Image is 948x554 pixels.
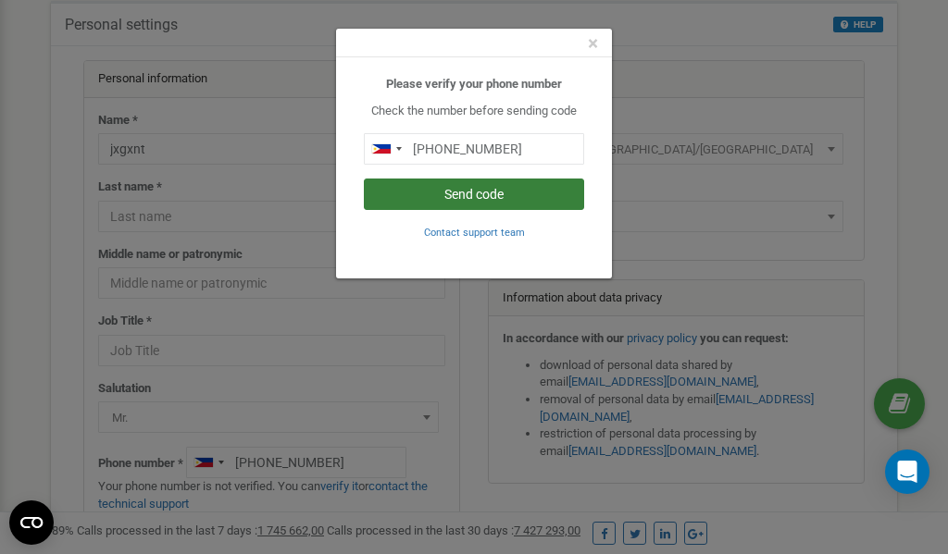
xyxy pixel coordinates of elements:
input: 0905 123 4567 [364,133,584,165]
button: Close [588,34,598,54]
span: × [588,32,598,55]
a: Contact support team [424,225,525,239]
div: Open Intercom Messenger [885,449,929,494]
button: Send code [364,179,584,210]
b: Please verify your phone number [386,77,562,91]
div: Telephone country code [365,134,407,164]
button: Open CMP widget [9,500,54,545]
p: Check the number before sending code [364,103,584,120]
small: Contact support team [424,227,525,239]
